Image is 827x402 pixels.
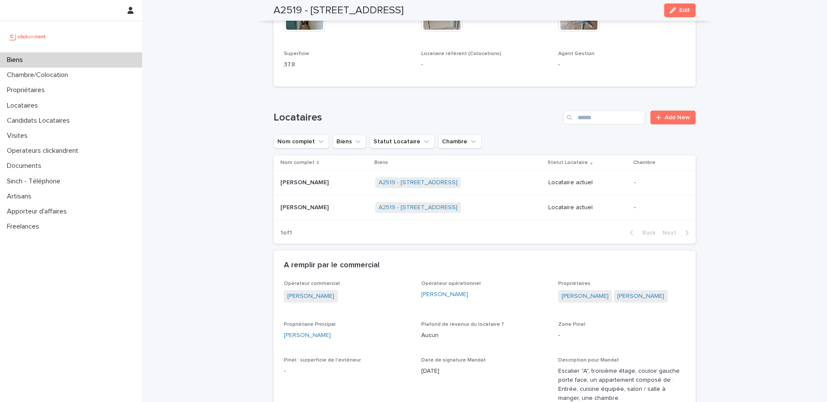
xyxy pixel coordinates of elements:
p: Statut Locataire [547,158,588,167]
span: Add New [665,114,690,121]
p: Apporteur d'affaires [3,207,74,216]
p: - [634,179,682,186]
p: Nom complet [280,158,314,167]
p: [PERSON_NAME] [280,177,330,186]
button: Biens [333,135,366,148]
tr: [PERSON_NAME][PERSON_NAME] A2519 - [STREET_ADDRESS] Locataire actuel- [274,170,696,195]
button: Back [623,229,659,237]
p: Sinch - Téléphone [3,177,67,186]
tr: [PERSON_NAME][PERSON_NAME] A2519 - [STREET_ADDRESS] Locataire actuel- [274,195,696,220]
p: 1 of 1 [274,223,299,244]
p: Chambre/Colocation [3,71,75,79]
p: Artisans [3,192,38,201]
span: Next [662,230,681,236]
a: [PERSON_NAME] [562,292,609,301]
button: Chambre [438,135,482,148]
p: Locataires [3,102,45,110]
p: Documents [3,162,48,170]
span: Opérateur opérationnel [421,281,481,286]
h2: A remplir par le commercial [284,261,379,270]
span: Edit [679,7,690,13]
p: - [421,60,548,69]
a: A2519 - [STREET_ADDRESS] [379,204,457,211]
p: - [634,204,682,211]
span: Superficie [284,51,309,56]
a: [PERSON_NAME] [287,292,334,301]
span: Zone Pinel [558,322,585,327]
h1: Locataires [274,111,560,124]
p: Candidats Locataires [3,117,77,125]
p: Biens [3,56,30,64]
a: [PERSON_NAME] [284,331,331,340]
h2: A2519 - [STREET_ADDRESS] [274,4,404,17]
p: Locataire actuel [548,204,627,211]
span: Propriétaires [558,281,591,286]
p: Chambre [633,158,656,167]
a: A2519 - [STREET_ADDRESS] [379,179,457,186]
button: Edit [664,3,696,17]
p: Locataire actuel [548,179,627,186]
span: Description pour Mandat [558,358,619,363]
p: - [284,367,411,376]
p: Biens [374,158,388,167]
p: - [558,60,685,69]
a: Add New [650,111,696,124]
button: Next [659,229,696,237]
p: - [558,331,685,340]
p: [PERSON_NAME] [280,202,330,211]
span: Plafond de revenus du locataire ? [421,322,504,327]
img: UCB0brd3T0yccxBKYDjQ [7,28,49,45]
span: Back [637,230,656,236]
button: Statut Locataire [370,135,435,148]
p: Visites [3,132,34,140]
input: Search [563,111,645,124]
p: Propriétaires [3,86,52,94]
span: Opérateur commercial [284,281,340,286]
span: Locataire référent (Colocations) [421,51,501,56]
p: [DATE] [421,367,548,376]
span: Agent Gestion [558,51,594,56]
span: Pinel : surperficie de l'extérieur [284,358,361,363]
span: Date de signature Mandat [421,358,486,363]
a: [PERSON_NAME] [617,292,664,301]
button: Nom complet [274,135,329,148]
p: Freelances [3,223,46,231]
span: Propriétaire Principal [284,322,336,327]
p: 37.8 [284,60,411,69]
p: Aucun [421,331,548,340]
p: Operateurs clickandrent [3,147,85,155]
a: [PERSON_NAME] [421,290,468,299]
